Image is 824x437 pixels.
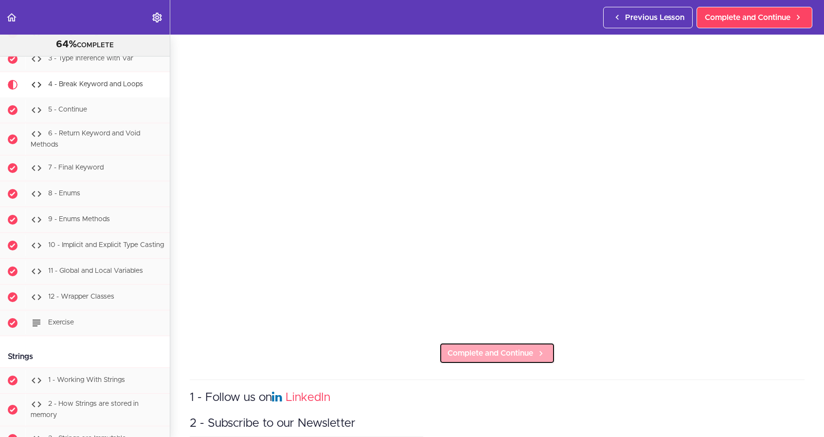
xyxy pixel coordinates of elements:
[48,106,87,113] span: 5 - Continue
[625,12,684,23] span: Previous Lesson
[48,216,110,223] span: 9 - Enums Methods
[48,320,74,326] span: Exercise
[439,342,555,364] a: Complete and Continue
[31,401,139,419] span: 2 - How Strings are stored in memory
[697,7,812,28] a: Complete and Continue
[190,390,805,406] h3: 1 - Follow us on
[6,12,18,23] svg: Back to course curriculum
[705,12,790,23] span: Complete and Continue
[12,38,158,51] div: COMPLETE
[286,392,330,403] a: LinkedIn
[190,416,805,432] h3: 2 - Subscribe to our Newsletter
[48,268,143,275] span: 11 - Global and Local Variables
[48,81,143,88] span: 4 - Break Keyword and Loops
[31,130,140,148] span: 6 - Return Keyword and Void Methods
[48,190,80,197] span: 8 - Enums
[448,347,533,359] span: Complete and Continue
[603,7,693,28] a: Previous Lesson
[48,165,104,171] span: 7 - Final Keyword
[48,294,114,301] span: 12 - Wrapper Classes
[56,39,77,49] span: 64%
[48,377,125,384] span: 1 - Working With Strings
[48,55,133,62] span: 3 - Type Inference with Var
[48,242,164,249] span: 10 - Implicit and Explicit Type Casting
[151,12,163,23] svg: Settings Menu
